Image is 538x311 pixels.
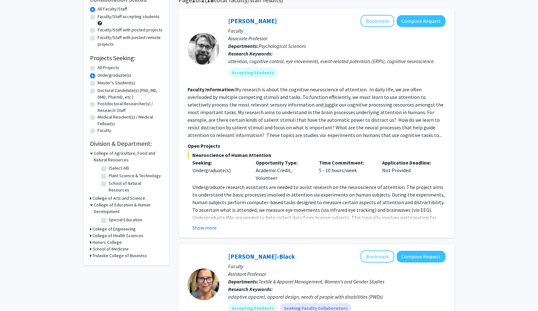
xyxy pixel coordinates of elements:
[94,150,163,163] h3: College of Agriculture, Food and Natural Resources
[382,159,436,166] p: Application Deadline:
[109,165,129,172] label: (Select All)
[251,159,314,182] div: Academic Credit, Volunteer
[192,183,445,244] p: Undergraduate research assistants are needed to assist research on the neuroscience of attention....
[109,217,142,223] label: Special Education
[228,293,445,301] div: adaptive apparel, apparel design, needs of people with disabilities (PWDs)
[98,13,160,20] label: Faculty/Staff accepting students
[228,27,445,35] p: Faculty
[397,15,445,27] button: Compose Request to Nicholas Gaspelin
[192,166,246,174] div: Undergraduate(s)
[93,195,145,202] h3: College of Arts and Science
[93,239,122,246] h3: Honors College
[98,64,119,71] label: All Projects
[228,286,273,292] b: Research Keywords:
[98,34,163,48] label: Faculty/Staff with posted remote projects
[377,159,441,182] div: Not Provided
[188,86,444,138] fg-read-more: My research is about the cognitive neuroscience of attention. In daily life, we are often overloa...
[192,224,217,231] button: Show more
[93,252,147,259] h3: Trulaske College of Business
[5,282,27,306] iframe: Chat
[259,278,384,285] span: Textile & Apparel Management, Women's and Gender Studies
[93,232,144,239] h3: College of Health Sciences
[228,50,273,57] b: Research Keywords:
[98,114,163,127] label: Medical Resident(s) / Medical Fellow(s)
[314,159,378,182] div: 5 - 10 hours/week
[228,278,259,285] b: Departments:
[228,270,445,278] p: Assistant Professor
[98,72,131,79] label: Undergraduate(s)
[90,140,163,147] h2: Division & Department:
[361,250,394,262] button: Add Kerri McBee-Black to Bookmarks
[98,100,163,114] label: Postdoctoral Researcher(s) / Research Staff
[188,142,445,150] p: Open Projects
[109,172,161,179] label: Plant Science & Technology
[90,54,163,62] h2: Projects Seeking:
[397,251,445,262] button: Compose Request to Kerri McBee-Black
[98,6,127,12] label: All Faculty/Staff
[259,43,306,49] span: Psychological Sciences
[228,17,277,25] a: [PERSON_NAME]
[98,27,163,33] label: Faculty/Staff with posted projects
[228,262,445,270] p: Faculty
[188,151,445,159] span: Neuroscience of Human Attention
[98,80,135,86] label: Master's Student(s)
[192,159,246,166] p: Seeking:
[188,86,235,93] b: Faculty Information:
[93,226,136,232] h3: College of Engineering
[228,57,445,65] div: attention, cognitive control, eye movements, event-related potentials (ERPs), cognitive neuroscience
[228,252,295,260] a: [PERSON_NAME]-Black
[256,159,310,166] p: Opportunity Type:
[94,202,163,215] h3: College of Education & Human Development
[319,159,373,166] p: Time Commitment:
[109,180,161,193] label: School of Natural Resources
[98,87,163,100] label: Doctoral Candidate(s) (PhD, MD, DMD, PharmD, etc.)
[228,43,259,49] b: Departments:
[361,15,394,27] button: Add Nicholas Gaspelin to Bookmarks
[228,68,278,78] mat-chip: Accepting Students
[93,246,129,252] h3: School of Medicine
[98,127,111,134] label: Faculty
[228,35,445,42] p: Associate Professor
